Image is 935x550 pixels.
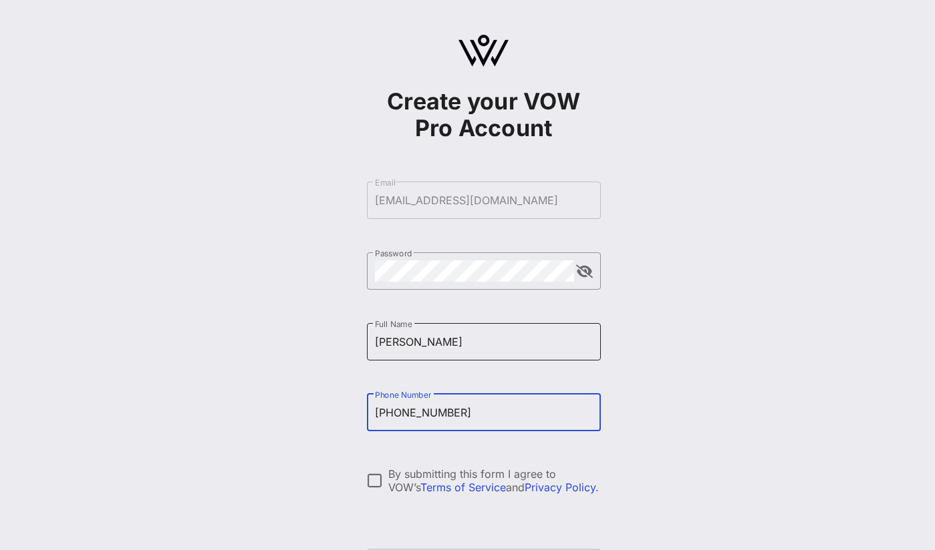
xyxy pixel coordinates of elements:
h1: Create your VOW Pro Account [367,88,601,142]
label: Phone Number [375,390,431,400]
img: logo.svg [458,35,509,67]
input: Phone Number [375,402,593,423]
label: Full Name [375,319,412,329]
button: append icon [576,265,593,278]
label: Password [375,248,412,258]
label: Email [375,178,396,188]
a: Terms of Service [420,481,506,494]
div: By submitting this form I agree to VOW’s and . [388,467,601,494]
a: Privacy Policy [525,481,595,494]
